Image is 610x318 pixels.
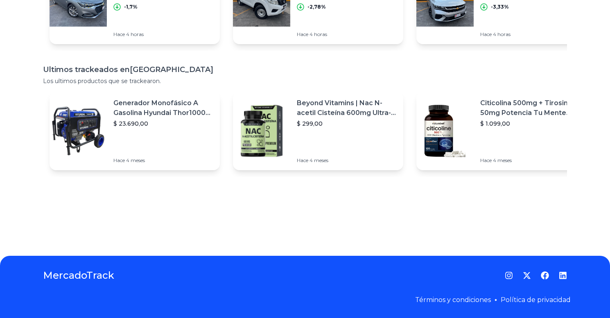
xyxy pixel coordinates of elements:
[416,102,474,160] img: Featured image
[416,92,587,170] a: Featured imageCiticolina 500mg + Tirosina 50mg Potencia Tu Mente (120caps) Sabor Sin Sabor$ 1.099...
[559,271,567,280] a: LinkedIn
[297,157,397,164] p: Hace 4 meses
[297,120,397,128] p: $ 299,00
[501,296,571,304] a: Política de privacidad
[113,120,213,128] p: $ 23.690,00
[415,296,491,304] a: Términos y condiciones
[480,120,580,128] p: $ 1.099,00
[480,31,552,38] p: Hace 4 horas
[113,98,213,118] p: Generador Monofásico A Gasolina Hyundai Thor10000 P 11.5 Kw
[233,92,403,170] a: Featured imageBeyond Vitamins | Nac N-acetil Cisteína 600mg Ultra-premium Con Inulina De Agave (p...
[124,4,138,10] p: -1,7%
[233,102,290,160] img: Featured image
[113,31,194,38] p: Hace 4 horas
[43,64,567,75] h1: Ultimos trackeados en [GEOGRAPHIC_DATA]
[43,77,567,85] p: Los ultimos productos que se trackearon.
[297,31,363,38] p: Hace 4 horas
[50,102,107,160] img: Featured image
[480,98,580,118] p: Citicolina 500mg + Tirosina 50mg Potencia Tu Mente (120caps) Sabor Sin Sabor
[480,157,580,164] p: Hace 4 meses
[523,271,531,280] a: Twitter
[491,4,509,10] p: -3,33%
[43,269,114,282] a: MercadoTrack
[307,4,326,10] p: -2,78%
[505,271,513,280] a: Instagram
[50,92,220,170] a: Featured imageGenerador Monofásico A Gasolina Hyundai Thor10000 P 11.5 Kw$ 23.690,00Hace 4 meses
[113,157,213,164] p: Hace 4 meses
[297,98,397,118] p: Beyond Vitamins | Nac N-acetil Cisteína 600mg Ultra-premium Con Inulina De Agave (prebiótico Natu...
[541,271,549,280] a: Facebook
